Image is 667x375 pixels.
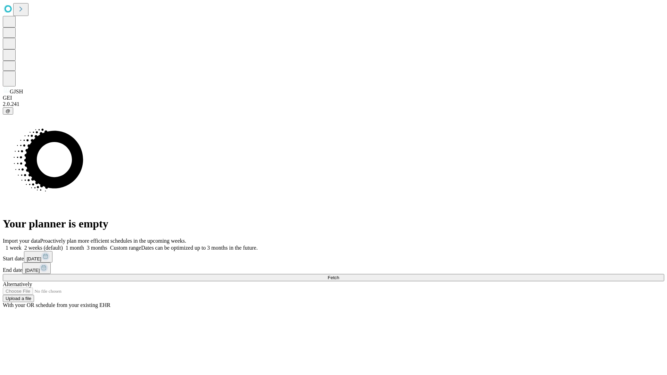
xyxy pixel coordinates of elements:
button: [DATE] [22,262,51,274]
button: Upload a file [3,295,34,302]
span: Import your data [3,238,40,244]
span: 2 weeks (default) [24,245,63,251]
h1: Your planner is empty [3,217,664,230]
div: 2.0.241 [3,101,664,107]
span: Proactively plan more efficient schedules in the upcoming weeks. [40,238,186,244]
span: 1 week [6,245,22,251]
button: @ [3,107,13,115]
span: Alternatively [3,281,32,287]
span: Custom range [110,245,141,251]
span: 3 months [87,245,107,251]
span: GJSH [10,89,23,94]
button: [DATE] [24,251,52,262]
span: [DATE] [25,268,40,273]
span: Dates can be optimized up to 3 months in the future. [141,245,257,251]
span: @ [6,108,10,114]
div: Start date [3,251,664,262]
span: Fetch [328,275,339,280]
div: GEI [3,95,664,101]
span: 1 month [66,245,84,251]
div: End date [3,262,664,274]
span: [DATE] [27,256,41,261]
span: With your OR schedule from your existing EHR [3,302,110,308]
button: Fetch [3,274,664,281]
